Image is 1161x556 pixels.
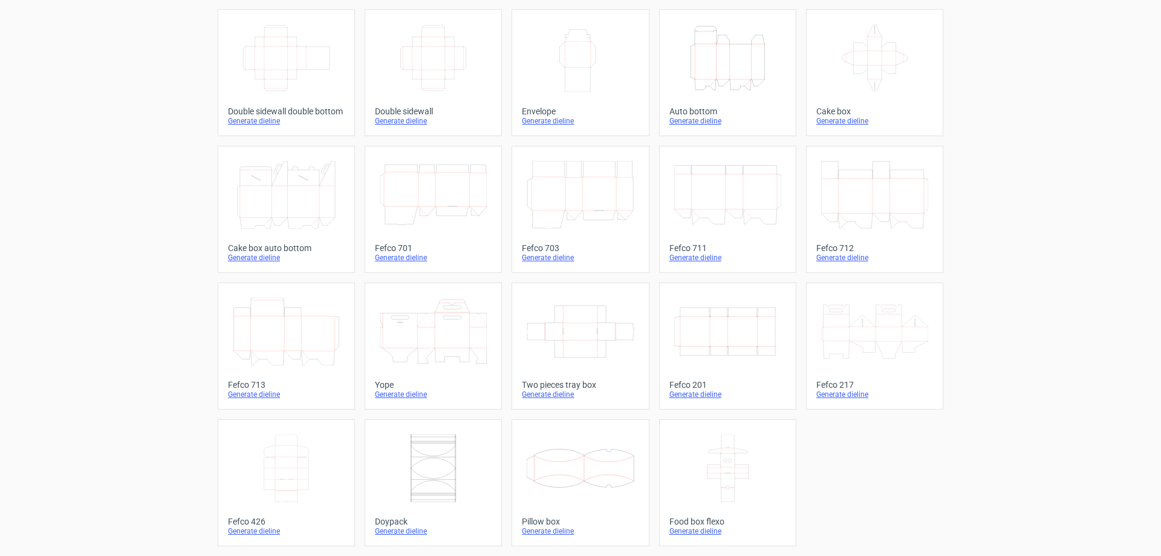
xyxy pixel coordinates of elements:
a: Fefco 426Generate dieline [218,419,355,546]
div: Generate dieline [375,116,492,126]
div: Envelope [522,106,639,116]
div: Generate dieline [669,390,786,399]
div: Auto bottom [669,106,786,116]
a: Fefco 201Generate dieline [659,283,796,410]
div: Fefco 201 [669,380,786,390]
div: Generate dieline [375,253,492,263]
div: Generate dieline [669,526,786,536]
a: Auto bottomGenerate dieline [659,9,796,136]
a: Fefco 712Generate dieline [806,146,943,273]
div: Generate dieline [522,253,639,263]
div: Cake box [816,106,933,116]
div: Fefco 703 [522,243,639,253]
div: Generate dieline [522,390,639,399]
div: Double sidewall double bottom [228,106,345,116]
a: Cake boxGenerate dieline [806,9,943,136]
div: Cake box auto bottom [228,243,345,253]
div: Fefco 711 [669,243,786,253]
div: Generate dieline [228,526,345,536]
div: Generate dieline [228,116,345,126]
div: Double sidewall [375,106,492,116]
div: Fefco 701 [375,243,492,253]
div: Yope [375,380,492,390]
a: Pillow boxGenerate dieline [512,419,649,546]
div: Food box flexo [669,517,786,526]
div: Generate dieline [816,390,933,399]
div: Generate dieline [228,253,345,263]
div: Fefco 713 [228,380,345,390]
div: Generate dieline [375,526,492,536]
a: Two pieces tray boxGenerate dieline [512,283,649,410]
div: Generate dieline [816,116,933,126]
a: Fefco 703Generate dieline [512,146,649,273]
div: Pillow box [522,517,639,526]
a: Double sidewall double bottomGenerate dieline [218,9,355,136]
a: YopeGenerate dieline [365,283,502,410]
a: Fefco 217Generate dieline [806,283,943,410]
div: Generate dieline [669,253,786,263]
div: Generate dieline [522,526,639,536]
div: Doypack [375,517,492,526]
a: Fefco 711Generate dieline [659,146,796,273]
div: Generate dieline [669,116,786,126]
a: Fefco 713Generate dieline [218,283,355,410]
div: Generate dieline [816,253,933,263]
a: EnvelopeGenerate dieline [512,9,649,136]
div: Generate dieline [522,116,639,126]
a: DoypackGenerate dieline [365,419,502,546]
div: Fefco 426 [228,517,345,526]
div: Fefco 217 [816,380,933,390]
a: Cake box auto bottomGenerate dieline [218,146,355,273]
div: Fefco 712 [816,243,933,253]
a: Fefco 701Generate dieline [365,146,502,273]
div: Generate dieline [228,390,345,399]
div: Two pieces tray box [522,380,639,390]
div: Generate dieline [375,390,492,399]
a: Food box flexoGenerate dieline [659,419,796,546]
a: Double sidewallGenerate dieline [365,9,502,136]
